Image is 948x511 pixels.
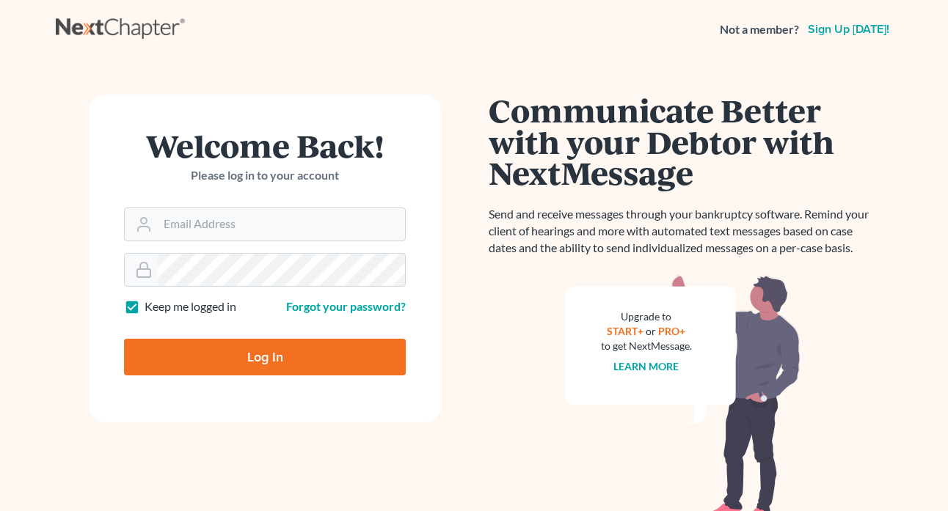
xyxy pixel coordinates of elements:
p: Please log in to your account [124,167,406,184]
h1: Welcome Back! [124,130,406,161]
a: Forgot your password? [286,299,406,313]
h1: Communicate Better with your Debtor with NextMessage [489,95,878,188]
span: or [646,325,657,337]
input: Log In [124,339,406,375]
div: Upgrade to [601,309,692,324]
a: Sign up [DATE]! [805,23,892,35]
input: Email Address [158,208,405,240]
label: Keep me logged in [145,298,236,315]
div: to get NextMessage. [601,339,692,353]
a: START+ [608,325,644,337]
strong: Not a member? [720,21,799,38]
a: PRO+ [659,325,686,337]
a: Learn more [614,360,679,372]
p: Send and receive messages through your bankruptcy software. Remind your client of hearings and mo... [489,206,878,257]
